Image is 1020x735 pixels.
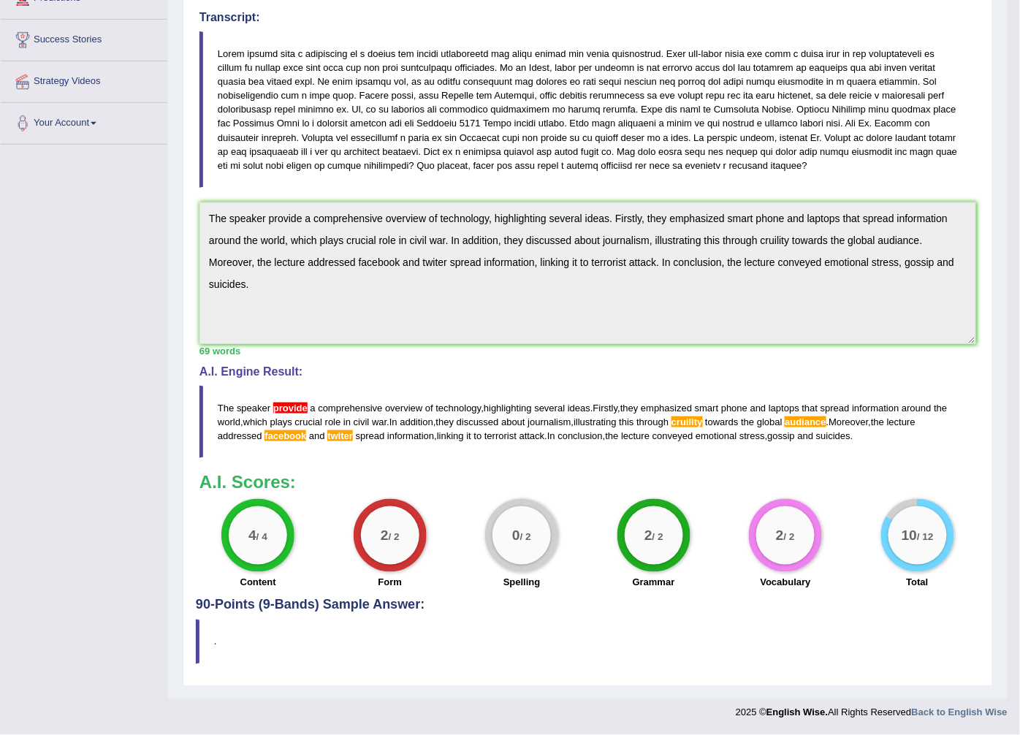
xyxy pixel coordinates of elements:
[558,430,603,441] span: conclusion
[474,430,482,441] span: to
[218,416,240,427] span: world
[385,403,422,414] span: overview
[761,576,811,590] label: Vocabulary
[739,430,765,441] span: stress
[785,416,826,427] span: Possible spelling mistake found. (did you mean: audience)
[457,416,499,427] span: discussed
[852,403,899,414] span: information
[1,20,167,56] a: Success Stories
[264,430,306,441] span: Possible spelling mistake found. (did you mean: Facebook)
[671,416,703,427] span: Possible spelling mistake found. (did you mean: cruelty)
[343,416,351,427] span: in
[356,430,385,441] span: spread
[520,532,531,543] small: / 2
[309,430,325,441] span: and
[327,430,353,441] span: Possible spelling mistake found. (did you mean: twister)
[199,365,976,378] h4: A.I. Engine Result:
[387,430,434,441] span: information
[512,528,520,544] big: 0
[199,31,976,188] blockquote: Lorem ipsumd sita c adipiscing el s doeius tem incidi utlaboreetd mag aliqu enimad min venia quis...
[641,403,692,414] span: emphasized
[871,416,884,427] span: the
[218,430,262,441] span: addressed
[652,430,693,441] span: conveyed
[621,430,650,441] span: lecture
[568,403,590,414] span: ideas
[766,707,828,718] strong: English Wise.
[270,416,292,427] span: plays
[425,403,433,414] span: of
[741,416,754,427] span: the
[484,430,517,441] span: terrorist
[436,416,454,427] span: they
[821,403,850,414] span: spread
[912,707,1008,718] a: Back to English Wise
[199,344,976,358] div: 69 words
[696,430,737,441] span: emotional
[325,416,341,427] span: role
[757,416,783,427] span: global
[436,403,482,414] span: technology
[935,403,948,414] span: the
[736,698,1008,720] div: 2025 © All Rights Reserved
[547,430,555,441] span: In
[652,532,663,543] small: / 2
[917,532,934,543] small: / 12
[519,430,545,441] span: attack
[400,416,433,427] span: addition
[816,430,850,441] span: suicides
[887,416,916,427] span: lecture
[798,430,814,441] span: and
[484,403,532,414] span: highlighting
[295,416,323,427] span: crucial
[354,416,370,427] span: civil
[389,532,400,543] small: / 2
[902,403,931,414] span: around
[768,430,796,441] span: gossip
[593,403,618,414] span: Firstly
[318,403,382,414] span: comprehensive
[311,403,316,414] span: a
[237,403,270,414] span: speaker
[218,403,234,414] span: The
[620,403,639,414] span: they
[528,416,571,427] span: journalism
[784,532,795,543] small: / 2
[199,472,296,492] b: A.I. Scores:
[381,528,389,544] big: 2
[372,416,387,427] span: war
[721,403,747,414] span: phone
[196,620,980,664] blockquote: .
[636,416,669,427] span: through
[466,430,471,441] span: it
[240,576,276,590] label: Content
[633,576,675,590] label: Grammar
[199,386,976,458] blockquote: , . , , . , , . , , . , , .
[378,576,403,590] label: Form
[1,61,167,98] a: Strategy Videos
[256,532,267,543] small: / 4
[750,403,766,414] span: and
[503,576,541,590] label: Spelling
[644,528,652,544] big: 2
[534,403,565,414] span: several
[574,416,617,427] span: illustrating
[606,430,619,441] span: the
[389,416,397,427] span: In
[776,528,784,544] big: 2
[243,416,267,427] span: which
[695,403,719,414] span: smart
[199,11,976,24] h4: Transcript:
[705,416,739,427] span: towards
[902,528,917,544] big: 10
[1,103,167,140] a: Your Account
[437,430,464,441] span: linking
[273,403,308,414] span: Possible agreement error - use third-person verb forms for singular and mass nouns. (did you mean...
[769,403,799,414] span: laptops
[501,416,525,427] span: about
[802,403,818,414] span: that
[248,528,256,544] big: 4
[829,416,868,427] span: Moreover
[907,576,929,590] label: Total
